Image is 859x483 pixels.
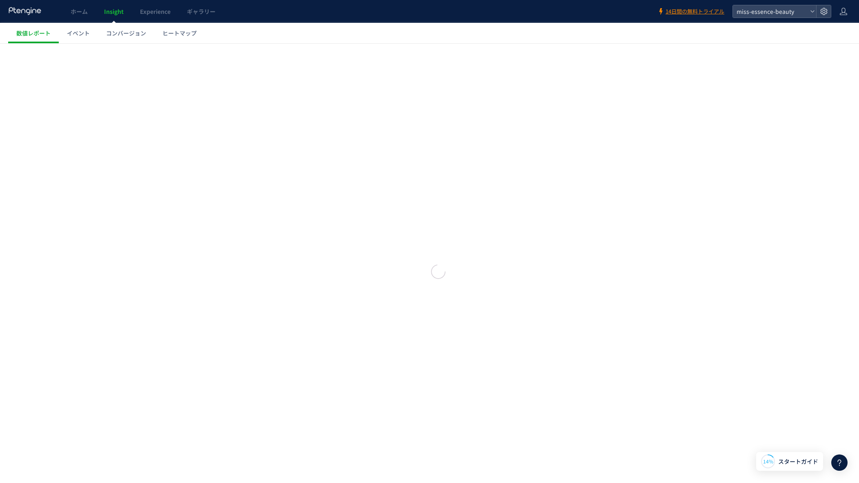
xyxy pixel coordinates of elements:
[187,7,215,16] span: ギャラリー
[778,457,818,466] span: スタートガイド
[734,5,807,18] span: miss-essence-beauty
[104,7,124,16] span: Insight
[67,29,90,37] span: イベント
[666,8,724,16] span: 14日間の無料トライアル
[140,7,171,16] span: Experience
[657,8,724,16] a: 14日間の無料トライアル
[71,7,88,16] span: ホーム
[106,29,146,37] span: コンバージョン
[162,29,197,37] span: ヒートマップ
[16,29,51,37] span: 数値レポート
[763,458,773,465] span: 14%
